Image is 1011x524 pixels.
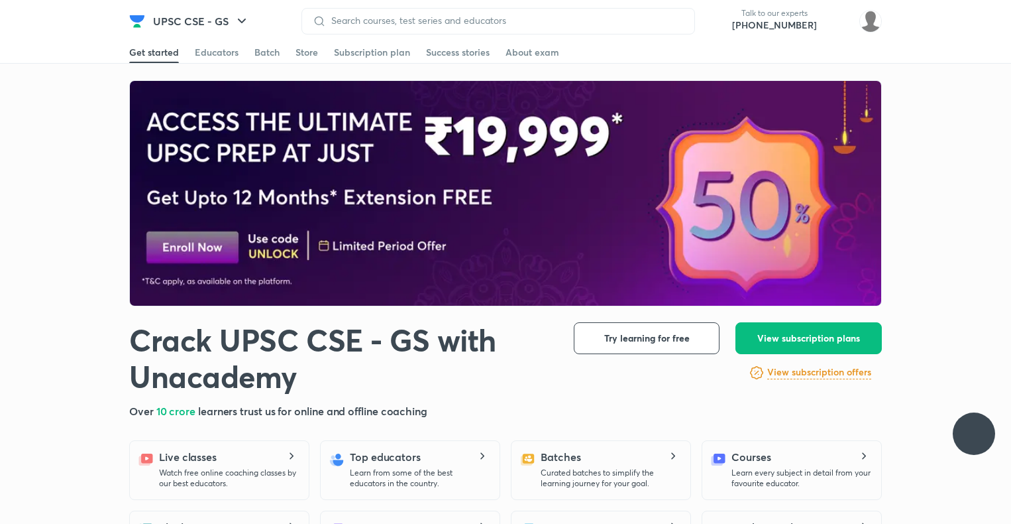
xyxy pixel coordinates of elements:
[426,46,490,59] div: Success stories
[541,468,680,489] p: Curated batches to simplify the learning journey for your goal.
[505,46,559,59] div: About exam
[732,8,817,19] p: Talk to our experts
[731,449,771,465] h5: Courses
[195,46,239,59] div: Educators
[426,42,490,63] a: Success stories
[732,19,817,32] a: [PHONE_NUMBER]
[254,46,280,59] div: Batch
[767,365,871,379] h6: View subscription offers
[604,332,690,345] span: Try learning for free
[129,46,179,59] div: Get started
[159,449,217,465] h5: Live classes
[326,15,684,26] input: Search courses, test series and educators
[129,13,145,29] img: Company Logo
[129,322,553,395] h1: Crack UPSC CSE - GS with Unacademy
[334,42,410,63] a: Subscription plan
[350,449,421,465] h5: Top educators
[198,404,427,418] span: learners trust us for online and offline coaching
[859,10,882,33] img: ABHISHEK KUMAR
[706,8,732,34] img: call-us
[767,365,871,381] a: View subscription offers
[735,322,882,354] button: View subscription plans
[129,42,179,63] a: Get started
[966,426,982,442] img: ttu
[505,42,559,63] a: About exam
[350,468,489,489] p: Learn from some of the best educators in the country.
[156,404,198,418] span: 10 crore
[254,42,280,63] a: Batch
[295,42,318,63] a: Store
[731,468,871,489] p: Learn every subject in detail from your favourite educator.
[195,42,239,63] a: Educators
[334,46,410,59] div: Subscription plan
[129,404,156,418] span: Over
[295,46,318,59] div: Store
[757,332,860,345] span: View subscription plans
[574,322,719,354] button: Try learning for free
[145,8,258,34] button: UPSC CSE - GS
[159,468,298,489] p: Watch free online coaching classes by our best educators.
[541,449,580,465] h5: Batches
[827,11,849,32] img: avatar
